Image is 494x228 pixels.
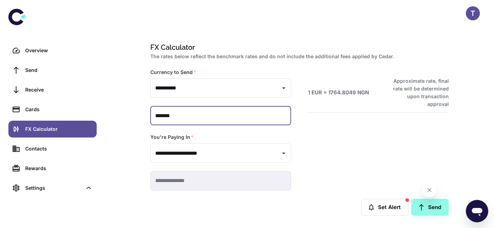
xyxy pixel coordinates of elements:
[25,47,92,54] div: Overview
[8,42,97,59] a: Overview
[25,106,92,113] div: Cards
[361,199,409,216] button: Set Alert
[25,145,92,153] div: Contacts
[150,42,446,53] h1: FX Calculator
[8,160,97,177] a: Rewards
[385,77,449,108] h6: Approximate rate, final rate will be determined upon transaction approval
[8,101,97,118] a: Cards
[150,69,196,76] label: Currency to Send
[25,165,92,172] div: Rewards
[25,86,92,94] div: Receive
[279,148,289,158] button: Open
[423,183,437,197] iframe: Close message
[25,125,92,133] div: FX Calculator
[279,83,289,93] button: Open
[308,89,369,97] h6: 1 EUR = 1764.8049 NGN
[466,6,480,20] button: T
[411,199,449,216] a: Send
[8,140,97,157] a: Contacts
[4,5,50,11] span: Hi. Need any help?
[25,66,92,74] div: Send
[8,62,97,79] a: Send
[8,180,97,196] div: Settings
[466,200,488,222] iframe: Button to launch messaging window
[8,121,97,138] a: FX Calculator
[25,184,82,192] div: Settings
[150,134,194,141] label: You're Paying In
[8,81,97,98] a: Receive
